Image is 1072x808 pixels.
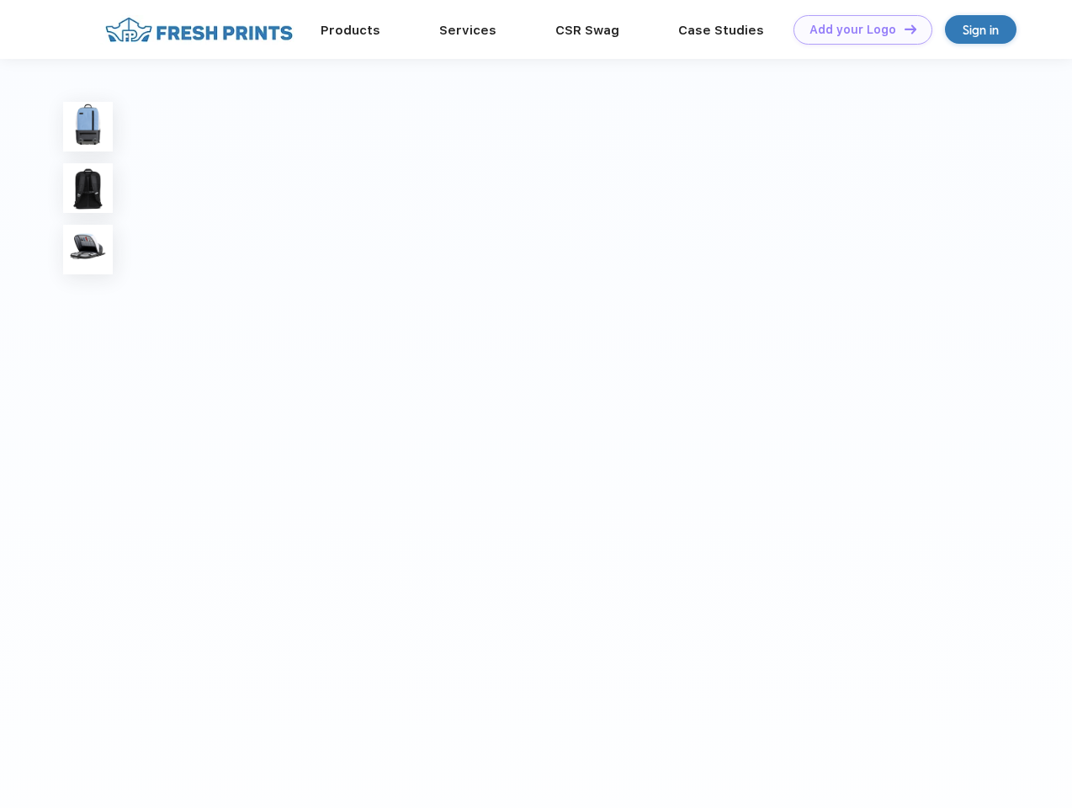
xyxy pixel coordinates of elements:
[100,15,298,45] img: fo%20logo%202.webp
[905,24,916,34] img: DT
[963,20,999,40] div: Sign in
[945,15,1016,44] a: Sign in
[63,163,113,213] img: func=resize&h=100
[63,225,113,274] img: func=resize&h=100
[63,102,113,151] img: func=resize&h=100
[321,23,380,38] a: Products
[809,23,896,37] div: Add your Logo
